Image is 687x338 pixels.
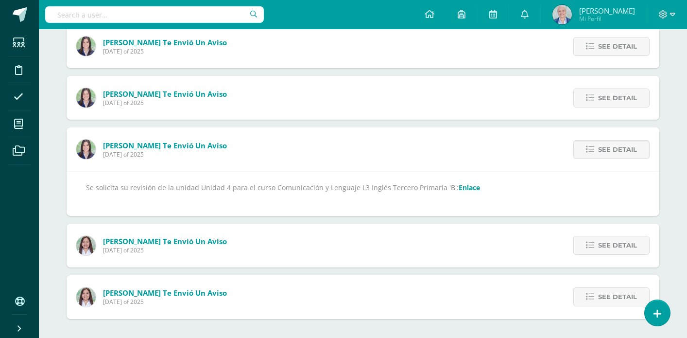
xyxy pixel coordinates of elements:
input: Search a user… [45,6,264,23]
span: [DATE] of 2025 [103,150,227,159]
span: See detail [598,288,637,306]
div: Se solicita su revisión de la unidad Unidad 4 para el curso Comunicación y Lenguaje L3 Inglés Ter... [86,181,640,206]
span: Mi Perfil [579,15,635,23]
img: 65a3a5dd77a80885499beb3d7782c992.png [76,36,96,56]
span: See detail [598,37,637,55]
img: acecb51a315cac2de2e3deefdb732c9f.png [76,287,96,307]
img: acecb51a315cac2de2e3deefdb732c9f.png [76,236,96,255]
span: [DATE] of 2025 [103,298,227,306]
span: [PERSON_NAME] te envió un aviso [103,141,227,150]
span: [DATE] of 2025 [103,99,227,107]
span: [DATE] of 2025 [103,246,227,254]
span: See detail [598,236,637,254]
span: [PERSON_NAME] [579,6,635,16]
img: 7f9121963eb843c30c7fd736a29cc10b.png [552,5,572,24]
span: [PERSON_NAME] te envió un aviso [103,37,227,47]
span: See detail [598,141,637,159]
a: Enlace [459,183,480,192]
span: [DATE] of 2025 [103,47,227,55]
img: 65a3a5dd77a80885499beb3d7782c992.png [76,140,96,159]
span: [PERSON_NAME] te envió un aviso [103,288,227,298]
span: [PERSON_NAME] te envió un aviso [103,89,227,99]
span: See detail [598,89,637,107]
span: [PERSON_NAME] te envió un aviso [103,236,227,246]
img: 65a3a5dd77a80885499beb3d7782c992.png [76,88,96,107]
